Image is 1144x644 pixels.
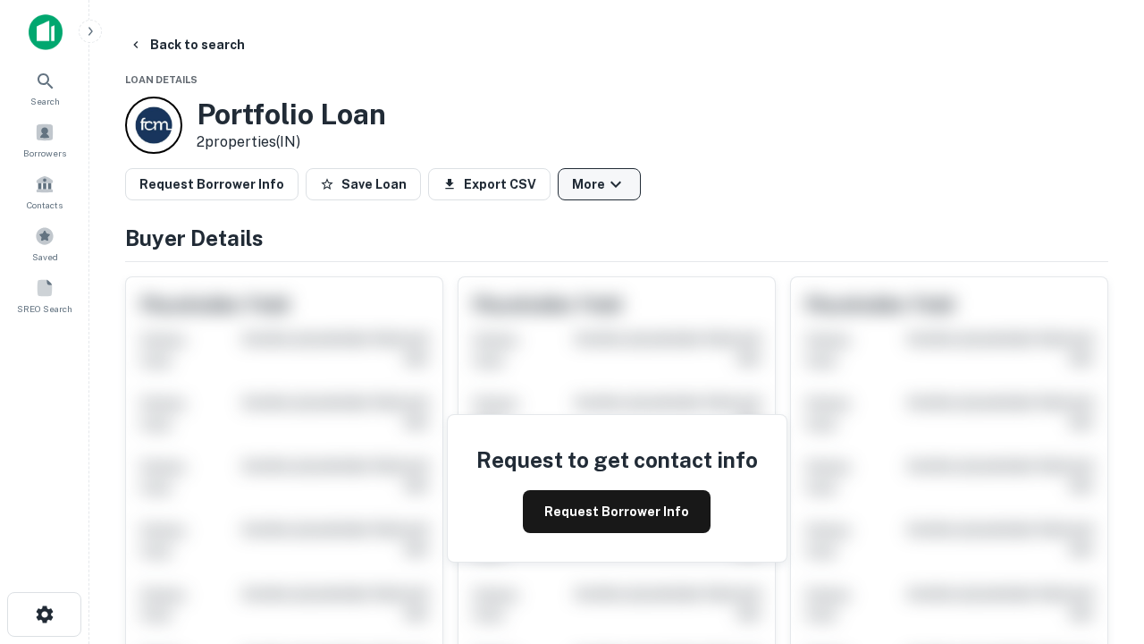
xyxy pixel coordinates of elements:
[122,29,252,61] button: Back to search
[1055,501,1144,587] iframe: Chat Widget
[523,490,711,533] button: Request Borrower Info
[125,74,198,85] span: Loan Details
[306,168,421,200] button: Save Loan
[197,97,386,131] h3: Portfolio Loan
[5,115,84,164] a: Borrowers
[32,250,58,264] span: Saved
[27,198,63,212] span: Contacts
[428,168,551,200] button: Export CSV
[5,64,84,112] a: Search
[5,167,84,216] a: Contacts
[558,168,641,200] button: More
[197,131,386,153] p: 2 properties (IN)
[23,146,66,160] span: Borrowers
[5,219,84,267] a: Saved
[476,444,758,476] h4: Request to get contact info
[125,168,299,200] button: Request Borrower Info
[5,271,84,319] a: SREO Search
[17,301,72,316] span: SREO Search
[29,14,63,50] img: capitalize-icon.png
[125,222,1108,254] h4: Buyer Details
[30,94,60,108] span: Search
